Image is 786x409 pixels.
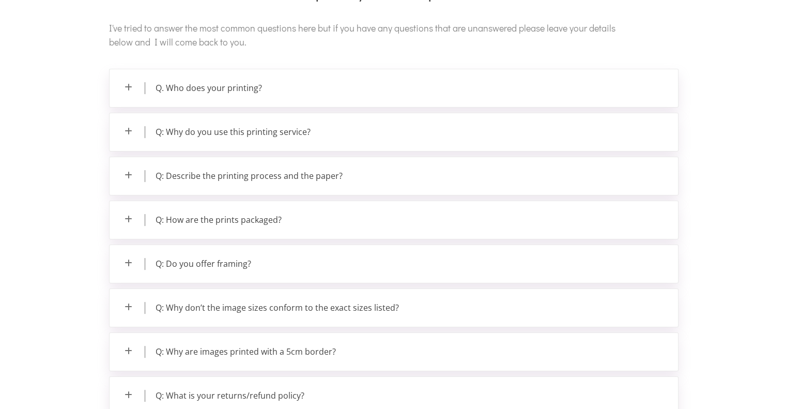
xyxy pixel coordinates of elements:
p: Q: Why are images printed with a 5cm border? [110,333,678,371]
span: I've tried to answer the most common questions here but if you have any questions that are unansw... [109,22,615,48]
p: Q: Describe the printing process and the paper? [110,157,678,195]
p: Q. Who does your printing? [110,69,678,107]
p: Q: Do you offer framing? [110,245,678,283]
p: Q: Why do you use this printing service? [110,113,678,151]
p: Q: Why don’t the image sizes conform to the exact sizes listed? [110,289,678,327]
p: Q: How are the prints packaged? [110,201,678,239]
